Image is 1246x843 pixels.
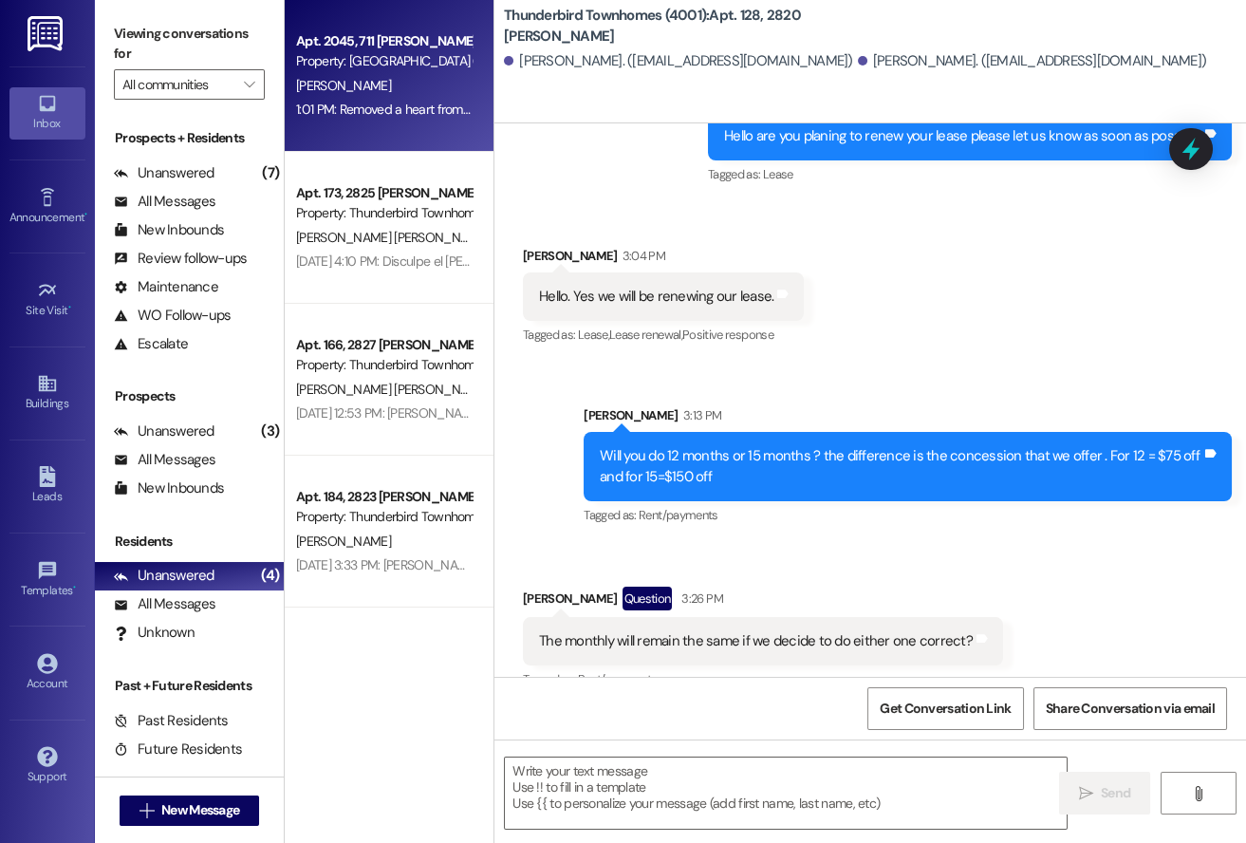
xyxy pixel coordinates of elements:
[9,274,85,326] a: Site Visit •
[600,446,1201,487] div: Will you do 12 months or 15 months ? the difference is the concession that we offer . For 12 = $7...
[256,417,284,446] div: (3)
[114,192,215,212] div: All Messages
[95,532,284,552] div: Residents
[677,589,722,609] div: 3:26 PM
[623,587,673,610] div: Question
[296,31,472,51] div: Apt. 2045, 711 [PERSON_NAME] F
[120,796,260,826] button: New Message
[114,163,214,183] div: Unanswered
[114,220,224,240] div: New Inbounds
[9,460,85,512] a: Leads
[256,561,284,590] div: (4)
[1046,699,1215,719] span: Share Conversation via email
[584,501,1232,529] div: Tagged as:
[1079,786,1093,801] i: 
[95,676,284,696] div: Past + Future Residents
[114,478,224,498] div: New Inbounds
[95,386,284,406] div: Prospects
[609,327,682,343] span: Lease renewal ,
[296,404,1035,421] div: [DATE] 12:53 PM: [PERSON_NAME]. Muchisimas gracias. Ya gestionamos la instalacion para este proxi...
[867,687,1023,730] button: Get Conversation Link
[296,556,500,573] div: [DATE] 3:33 PM: [PERSON_NAME]! 😊
[539,287,773,307] div: Hello. Yes we will be renewing our lease.
[523,587,1003,617] div: [PERSON_NAME]
[1033,687,1227,730] button: Share Conversation via email
[880,699,1011,719] span: Get Conversation Link
[523,665,1003,693] div: Tagged as:
[114,334,188,354] div: Escalate
[504,6,883,47] b: Thunderbird Townhomes (4001): Apt. 128, 2820 [PERSON_NAME]
[9,647,85,699] a: Account
[114,566,214,586] div: Unanswered
[618,246,665,266] div: 3:04 PM
[122,69,234,100] input: All communities
[9,87,85,139] a: Inbox
[1059,772,1151,815] button: Send
[114,594,215,614] div: All Messages
[296,183,472,203] div: Apt. 173, 2825 [PERSON_NAME]
[114,623,195,643] div: Unknown
[296,253,1084,270] div: [DATE] 4:10 PM: Disculpe el [PERSON_NAME] acondicionado no está enfriando me lo puede checar maña...
[523,246,804,272] div: [PERSON_NAME]
[682,327,773,343] span: Positive response
[578,327,609,343] span: Lease ,
[84,208,87,221] span: •
[1101,783,1130,803] span: Send
[296,533,391,550] span: [PERSON_NAME]
[296,77,391,94] span: [PERSON_NAME]
[679,405,721,425] div: 3:13 PM
[114,421,214,441] div: Unanswered
[28,16,66,51] img: ResiDesk Logo
[639,507,718,523] span: Rent/payments
[161,800,239,820] span: New Message
[73,581,76,594] span: •
[257,159,284,188] div: (7)
[68,301,71,314] span: •
[244,77,254,92] i: 
[95,128,284,148] div: Prospects + Residents
[296,335,472,355] div: Apt. 166, 2827 [PERSON_NAME]
[858,51,1207,71] div: [PERSON_NAME]. ([EMAIL_ADDRESS][DOMAIN_NAME])
[296,507,472,527] div: Property: Thunderbird Townhomes (4001)
[296,355,472,375] div: Property: Thunderbird Townhomes (4001)
[724,126,1201,146] div: Hello are you planing to renew your lease please let us know as soon as possible
[539,631,973,651] div: The monthly will remain the same if we decide to do either one correct?
[763,166,793,182] span: Lease
[114,306,231,326] div: WO Follow-ups
[296,381,494,398] span: [PERSON_NAME] [PERSON_NAME]
[9,740,85,792] a: Support
[296,203,472,223] div: Property: Thunderbird Townhomes (4001)
[523,321,804,348] div: Tagged as:
[296,229,489,246] span: [PERSON_NAME] [PERSON_NAME]
[584,405,1232,432] div: [PERSON_NAME]
[1191,786,1205,801] i: 
[296,487,472,507] div: Apt. 184, 2823 [PERSON_NAME]
[296,51,472,71] div: Property: [GEOGRAPHIC_DATA] (4027)
[114,740,242,759] div: Future Residents
[9,554,85,606] a: Templates •
[9,367,85,419] a: Buildings
[708,160,1232,188] div: Tagged as:
[114,249,247,269] div: Review follow-ups
[578,671,658,687] span: Rent/payments
[139,803,154,818] i: 
[114,19,265,69] label: Viewing conversations for
[114,277,218,297] div: Maintenance
[114,711,229,731] div: Past Residents
[114,450,215,470] div: All Messages
[504,51,853,71] div: [PERSON_NAME]. ([EMAIL_ADDRESS][DOMAIN_NAME])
